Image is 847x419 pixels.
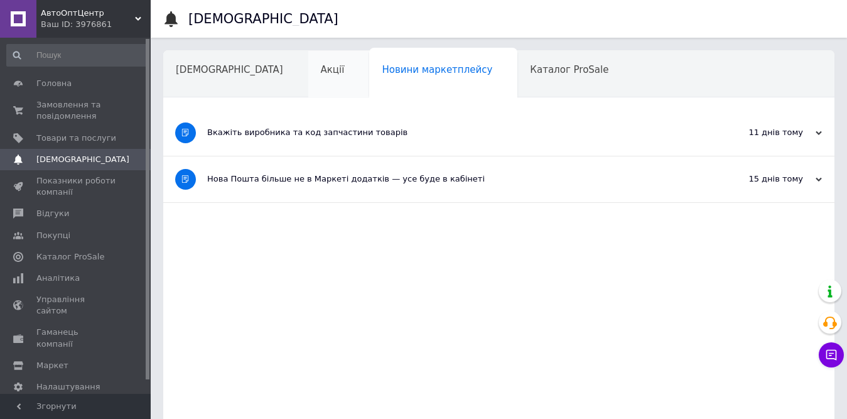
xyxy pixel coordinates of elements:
span: АвтоОптЦентр [41,8,135,19]
span: Каталог ProSale [36,251,104,263]
button: Чат з покупцем [819,342,844,367]
div: 15 днів тому [696,173,822,185]
span: Аналітика [36,273,80,284]
span: Новини маркетплейсу [382,64,492,75]
span: Налаштування [36,381,100,393]
div: Нова Пошта більше не в Маркеті додатків — усе буде в кабінеті [207,173,696,185]
span: Головна [36,78,72,89]
span: Маркет [36,360,68,371]
div: 11 днів тому [696,127,822,138]
span: Покупці [36,230,70,241]
input: Пошук [6,44,148,67]
div: Ваш ID: 3976861 [41,19,151,30]
span: Замовлення та повідомлення [36,99,116,122]
span: Відгуки [36,208,69,219]
span: [DEMOGRAPHIC_DATA] [176,64,283,75]
span: Показники роботи компанії [36,175,116,198]
h1: [DEMOGRAPHIC_DATA] [188,11,338,26]
span: Каталог ProSale [530,64,608,75]
div: Вкажіть виробника та код запчастини товарів [207,127,696,138]
span: Товари та послуги [36,133,116,144]
span: Гаманець компанії [36,327,116,349]
span: Акції [321,64,345,75]
span: Управління сайтом [36,294,116,317]
span: [DEMOGRAPHIC_DATA] [36,154,129,165]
